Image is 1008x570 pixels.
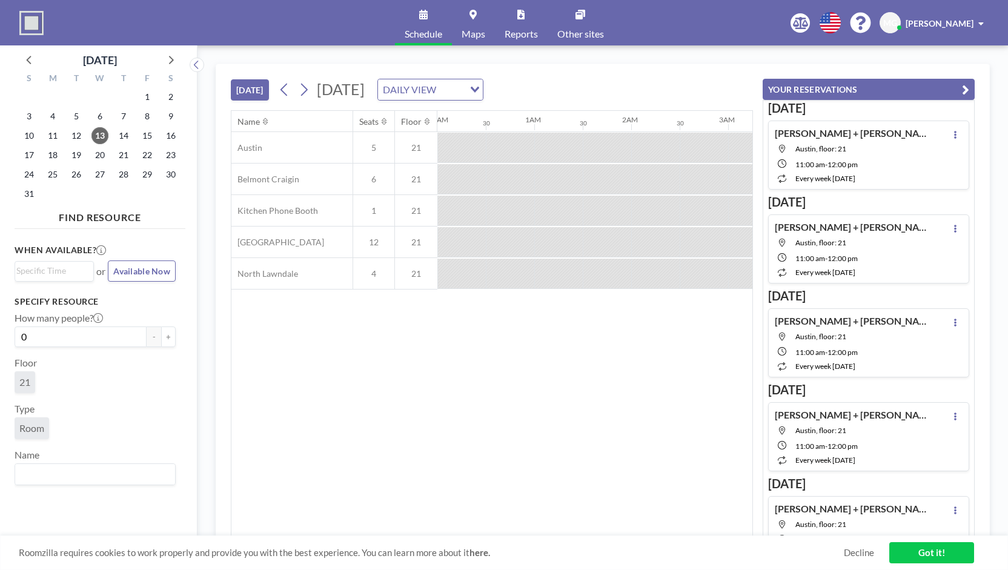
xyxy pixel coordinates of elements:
div: 1AM [525,115,541,124]
span: Other sites [557,29,604,39]
span: Saturday, August 30, 2025 [162,166,179,183]
span: Austin [231,142,262,153]
span: Friday, August 22, 2025 [139,147,156,164]
span: Reports [505,29,538,39]
span: [DATE] [317,80,365,98]
button: Available Now [108,260,176,282]
span: Austin, floor: 21 [795,426,846,435]
span: Sunday, August 3, 2025 [21,108,38,125]
span: every week [DATE] [795,268,855,277]
span: [GEOGRAPHIC_DATA] [231,237,324,248]
div: S [18,71,41,87]
div: Floor [401,116,422,127]
span: - [825,160,827,169]
span: Tuesday, August 12, 2025 [68,127,85,144]
span: Room [19,422,44,434]
span: 5 [353,142,394,153]
span: Friday, August 8, 2025 [139,108,156,125]
span: 21 [395,174,437,185]
span: 6 [353,174,394,185]
button: [DATE] [231,79,269,101]
span: Friday, August 1, 2025 [139,88,156,105]
div: W [88,71,112,87]
h4: [PERSON_NAME] + [PERSON_NAME] Check-in [775,315,926,327]
button: - [147,326,161,347]
span: - [825,442,827,451]
div: M [41,71,65,87]
span: Austin, floor: 21 [795,520,846,529]
input: Search for option [16,466,168,482]
a: Decline [844,547,874,558]
span: 11:00 AM [795,348,825,357]
span: every week [DATE] [795,456,855,465]
span: Sunday, August 10, 2025 [21,127,38,144]
span: Austin, floor: 21 [795,144,846,153]
span: Saturday, August 9, 2025 [162,108,179,125]
div: T [65,71,88,87]
span: 1 [353,205,394,216]
span: Wednesday, August 20, 2025 [91,147,108,164]
span: every week [DATE] [795,174,855,183]
span: 12 [353,237,394,248]
div: Seats [359,116,379,127]
span: Saturday, August 23, 2025 [162,147,179,164]
span: Tuesday, August 26, 2025 [68,166,85,183]
span: Wednesday, August 27, 2025 [91,166,108,183]
span: or [96,265,105,277]
span: 11:00 AM [795,442,825,451]
span: every week [DATE] [795,362,855,371]
span: Sunday, August 24, 2025 [21,166,38,183]
div: F [135,71,159,87]
span: 12:00 PM [827,254,858,263]
span: Thursday, August 21, 2025 [115,147,132,164]
span: Wednesday, August 6, 2025 [91,108,108,125]
span: Thursday, August 28, 2025 [115,166,132,183]
span: DAILY VIEW [380,82,439,98]
img: organization-logo [19,11,44,35]
span: Tuesday, August 5, 2025 [68,108,85,125]
span: - [825,254,827,263]
h4: FIND RESOURCE [15,207,185,224]
h4: [PERSON_NAME] + [PERSON_NAME] Check-in [775,221,926,233]
h3: [DATE] [768,476,969,491]
span: 12:00 PM [827,442,858,451]
span: Saturday, August 2, 2025 [162,88,179,105]
span: Sunday, August 17, 2025 [21,147,38,164]
div: 30 [677,119,684,127]
span: 21 [19,376,30,388]
button: YOUR RESERVATIONS [763,79,975,100]
span: Monday, August 18, 2025 [44,147,61,164]
span: 21 [395,237,437,248]
div: T [111,71,135,87]
span: Austin, floor: 21 [795,238,846,247]
div: 3AM [719,115,735,124]
h3: [DATE] [768,194,969,210]
div: 2AM [622,115,638,124]
span: Tuesday, August 19, 2025 [68,147,85,164]
h3: Specify resource [15,296,176,307]
input: Search for option [16,264,87,277]
span: 11:00 AM [795,160,825,169]
label: Floor [15,357,37,369]
span: Wednesday, August 13, 2025 [91,127,108,144]
div: Name [237,116,260,127]
span: Belmont Craigin [231,174,299,185]
div: [DATE] [83,51,117,68]
span: 21 [395,205,437,216]
span: 4 [353,268,394,279]
span: 21 [395,142,437,153]
a: Got it! [889,542,974,563]
div: 12AM [428,115,448,124]
span: Austin, floor: 21 [795,332,846,341]
span: Friday, August 29, 2025 [139,166,156,183]
h4: [PERSON_NAME] + [PERSON_NAME] Check-in [775,503,926,515]
label: Name [15,449,39,461]
h3: [DATE] [768,288,969,303]
h3: [DATE] [768,382,969,397]
span: 11:00 AM [795,254,825,263]
div: 30 [580,119,587,127]
span: Thursday, August 14, 2025 [115,127,132,144]
div: S [159,71,182,87]
div: Search for option [378,79,483,100]
span: Monday, August 4, 2025 [44,108,61,125]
